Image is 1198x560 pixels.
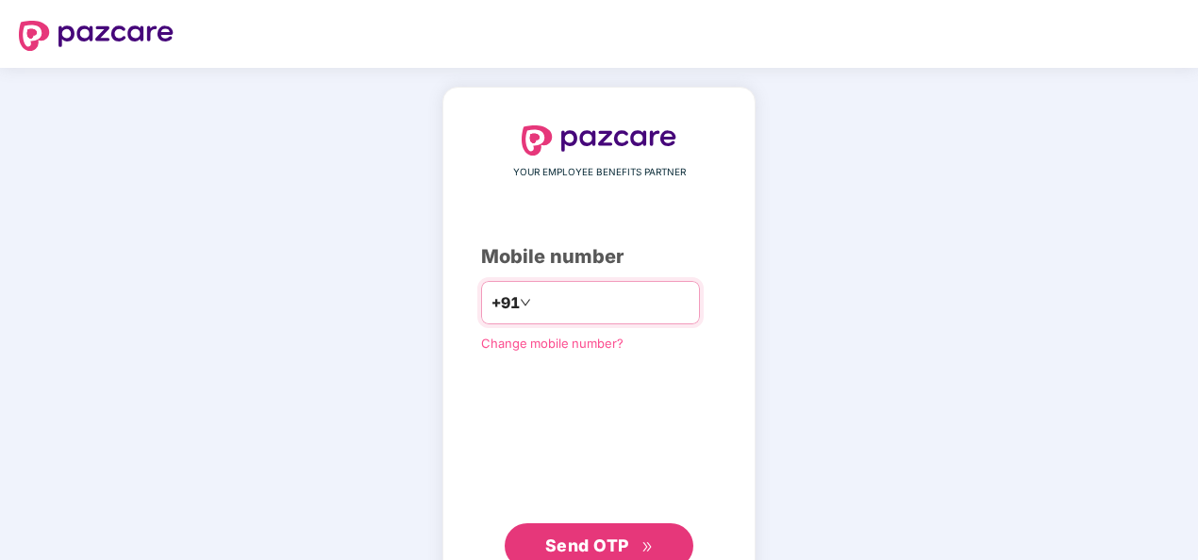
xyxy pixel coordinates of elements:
a: Change mobile number? [481,336,624,351]
div: Mobile number [481,242,717,272]
span: double-right [641,541,654,553]
img: logo [522,125,676,156]
span: Send OTP [545,535,629,555]
span: +91 [491,291,520,315]
img: logo [19,21,174,51]
span: down [520,297,531,308]
span: YOUR EMPLOYEE BENEFITS PARTNER [513,165,686,180]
